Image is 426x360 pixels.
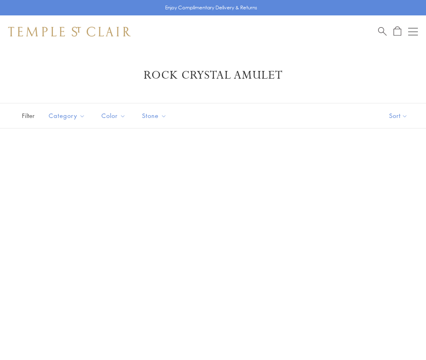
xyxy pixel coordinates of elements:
[45,111,91,121] span: Category
[97,111,132,121] span: Color
[8,27,131,36] img: Temple St. Clair
[138,111,173,121] span: Stone
[165,4,257,12] p: Enjoy Complimentary Delivery & Returns
[371,103,426,128] button: Show sort by
[95,107,132,125] button: Color
[43,107,91,125] button: Category
[394,26,401,36] a: Open Shopping Bag
[378,26,387,36] a: Search
[408,27,418,36] button: Open navigation
[20,68,406,83] h1: Rock Crystal Amulet
[136,107,173,125] button: Stone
